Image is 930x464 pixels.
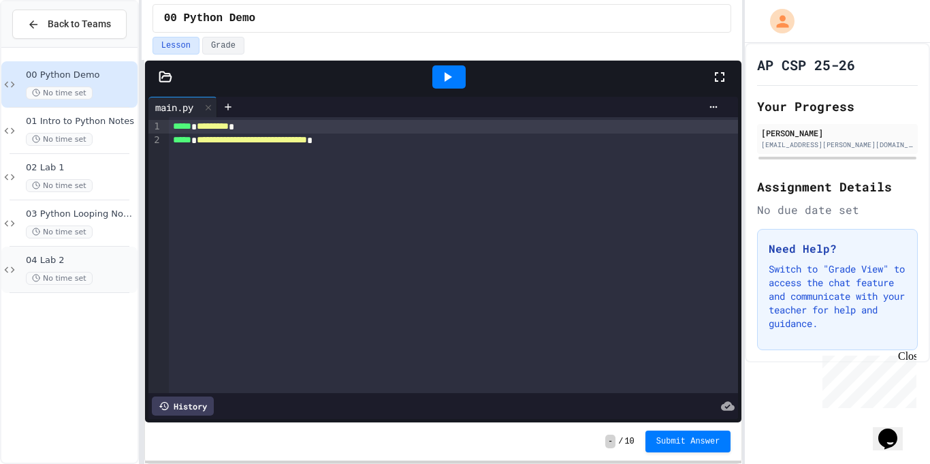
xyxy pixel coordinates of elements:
span: 02 Lab 1 [26,162,135,174]
button: Lesson [153,37,199,55]
div: History [152,397,214,416]
div: [EMAIL_ADDRESS][PERSON_NAME][DOMAIN_NAME] [761,140,914,150]
div: My Account [756,5,798,37]
span: No time set [26,179,93,192]
button: Grade [202,37,244,55]
span: No time set [26,226,93,238]
button: Back to Teams [12,10,127,39]
div: Chat with us now!Close [5,5,94,87]
span: 03 Python Looping Notes [26,208,135,220]
span: No time set [26,87,93,99]
div: No due date set [757,202,918,218]
span: 04 Lab 2 [26,255,135,266]
iframe: chat widget [873,409,916,450]
h2: Assignment Details [757,177,918,196]
span: 10 [624,436,634,447]
h2: Your Progress [757,97,918,116]
span: - [605,435,615,448]
span: 00 Python Demo [164,10,255,27]
h1: AP CSP 25-26 [757,55,855,74]
div: main.py [148,97,217,117]
span: / [618,436,623,447]
p: Switch to "Grade View" to access the chat feature and communicate with your teacher for help and ... [769,262,906,330]
div: 1 [148,120,162,134]
span: 00 Python Demo [26,69,135,81]
button: Submit Answer [645,431,731,452]
h3: Need Help? [769,241,906,257]
span: Submit Answer [656,436,720,447]
span: Back to Teams [48,17,111,31]
div: [PERSON_NAME] [761,127,914,139]
div: 2 [148,134,162,147]
span: 01 Intro to Python Notes [26,116,135,127]
span: No time set [26,272,93,285]
div: main.py [148,100,200,114]
iframe: chat widget [817,350,916,408]
span: No time set [26,133,93,146]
